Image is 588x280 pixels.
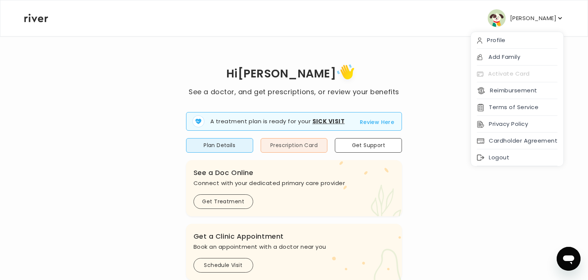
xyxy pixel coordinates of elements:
[210,117,345,126] p: A treatment plan is ready for your
[194,258,253,273] button: Schedule Visit
[360,118,394,127] button: Review Here
[488,9,506,27] img: user avatar
[477,85,537,96] button: Reimbursement
[471,149,563,166] div: Logout
[471,116,563,133] div: Privacy Policy
[557,247,581,271] iframe: Button to launch messaging window
[189,87,399,97] p: See a doctor, and get prescriptions, or review your benefits
[471,99,563,116] div: Terms of Service
[471,133,563,149] div: Cardholder Agreement
[471,49,563,66] div: Add Family
[312,117,345,125] strong: Sick Visit
[471,32,563,49] div: Profile
[194,168,395,178] h3: See a Doc Online
[194,242,395,252] p: Book an appointment with a doctor near you
[194,178,395,188] p: Connect with your dedicated primary care provider
[471,66,563,82] div: Activate Card
[335,138,402,153] button: Get Support
[194,231,395,242] h3: Get a Clinic Appointment
[189,62,399,87] h1: Hi [PERSON_NAME]
[488,9,564,27] button: user avatar[PERSON_NAME]
[510,13,556,23] p: [PERSON_NAME]
[186,138,253,153] button: Plan Details
[194,194,253,209] button: Get Treatment
[261,138,328,153] button: Prescription Card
